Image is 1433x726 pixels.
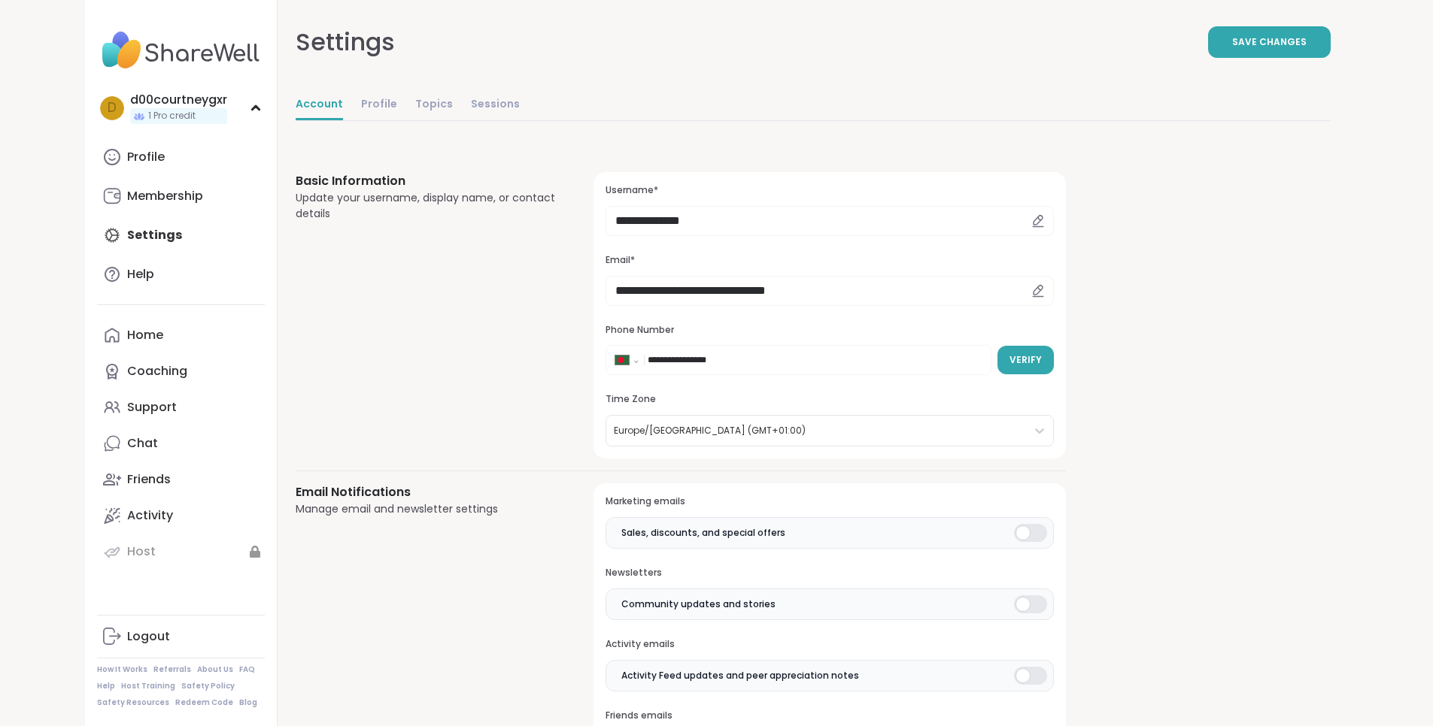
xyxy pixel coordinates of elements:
h3: Username* [606,184,1053,197]
span: Community updates and stories [621,597,776,611]
div: Update your username, display name, or contact details [296,190,558,222]
div: Friends [127,471,171,488]
a: Membership [97,178,265,214]
a: Topics [415,90,453,120]
div: d00courtneygxr [130,92,227,108]
a: Help [97,681,115,691]
button: Verify [997,346,1054,374]
a: Activity [97,498,265,534]
span: d [108,98,117,118]
div: Logout [127,628,170,645]
h3: Marketing emails [606,495,1053,508]
h3: Basic Information [296,172,558,190]
div: Profile [127,149,165,165]
span: Save Changes [1232,35,1307,49]
button: Save Changes [1208,26,1331,58]
span: Activity Feed updates and peer appreciation notes [621,669,859,682]
a: Coaching [97,353,265,389]
h3: Time Zone [606,393,1053,406]
a: About Us [197,664,233,675]
div: Settings [296,24,395,60]
h3: Newsletters [606,567,1053,579]
a: How It Works [97,664,147,675]
a: Chat [97,425,265,461]
a: Profile [361,90,397,120]
a: Account [296,90,343,120]
a: Friends [97,461,265,498]
div: Membership [127,188,203,204]
h3: Email* [606,254,1053,267]
a: Sessions [471,90,520,120]
a: Support [97,389,265,425]
div: Host [127,543,156,560]
a: Safety Resources [97,697,169,708]
a: FAQ [239,664,255,675]
a: Blog [239,697,257,708]
a: Host [97,534,265,570]
a: Referrals [153,664,191,675]
div: Home [127,327,163,343]
div: Help [127,266,154,283]
h3: Activity emails [606,638,1053,651]
a: Logout [97,619,265,655]
span: 1 Pro credit [148,110,196,123]
h3: Email Notifications [296,483,558,501]
span: Verify [1009,353,1042,367]
a: Help [97,256,265,292]
img: ShareWell Nav Logo [97,24,265,77]
a: Host Training [121,681,175,691]
div: Coaching [127,363,187,380]
div: Chat [127,435,158,452]
a: Safety Policy [181,681,235,691]
a: Redeem Code [175,697,233,708]
h3: Friends emails [606,709,1053,722]
a: Home [97,317,265,353]
h3: Phone Number [606,324,1053,337]
a: Profile [97,139,265,175]
div: Support [127,399,177,416]
span: Sales, discounts, and special offers [621,526,785,540]
div: Manage email and newsletter settings [296,501,558,517]
div: Activity [127,507,173,524]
